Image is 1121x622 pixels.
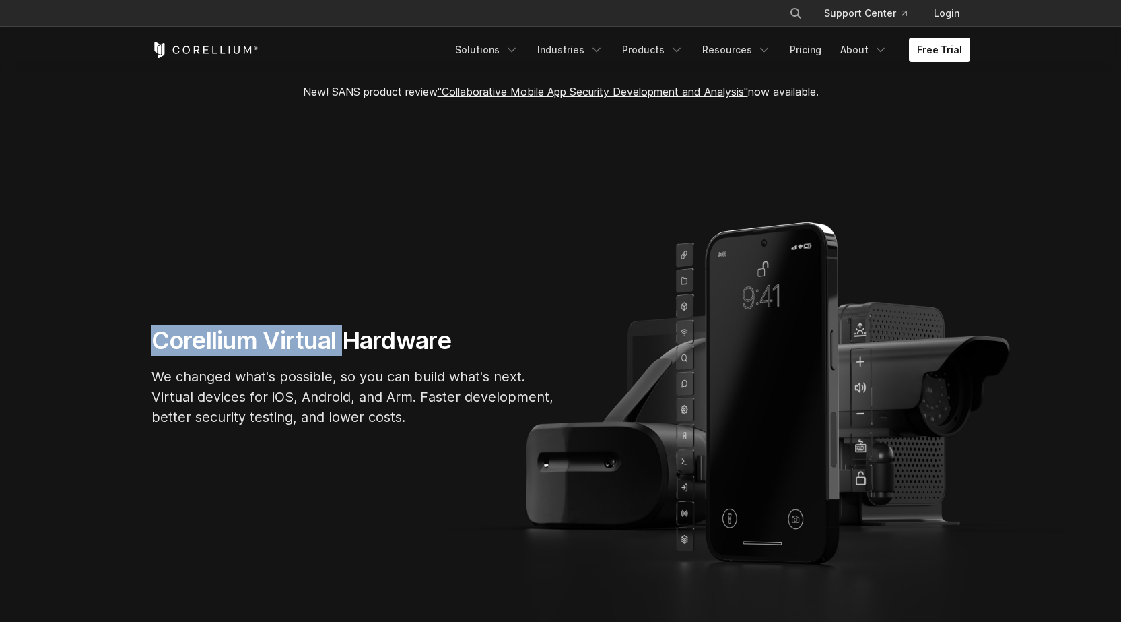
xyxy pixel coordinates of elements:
[529,38,611,62] a: Industries
[447,38,526,62] a: Solutions
[614,38,691,62] a: Products
[782,38,829,62] a: Pricing
[303,85,819,98] span: New! SANS product review now available.
[151,42,259,58] a: Corellium Home
[832,38,895,62] a: About
[784,1,808,26] button: Search
[438,85,748,98] a: "Collaborative Mobile App Security Development and Analysis"
[151,325,555,356] h1: Corellium Virtual Hardware
[694,38,779,62] a: Resources
[813,1,918,26] a: Support Center
[773,1,970,26] div: Navigation Menu
[447,38,970,62] div: Navigation Menu
[923,1,970,26] a: Login
[909,38,970,62] a: Free Trial
[151,367,555,427] p: We changed what's possible, so you can build what's next. Virtual devices for iOS, Android, and A...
